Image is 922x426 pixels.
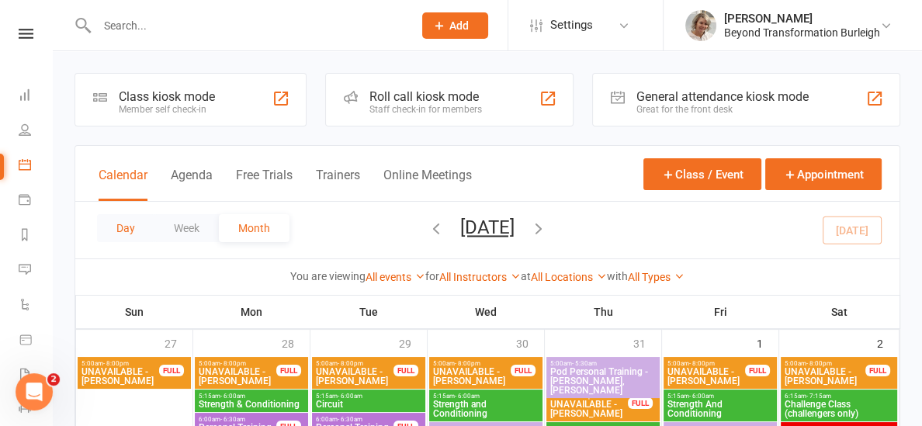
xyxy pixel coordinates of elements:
div: [PERSON_NAME] [724,12,880,26]
div: 31 [633,330,661,355]
a: All Types [628,271,685,283]
button: Class / Event [643,158,761,190]
th: Sat [779,296,899,328]
span: 5:00am [198,360,277,367]
span: - 6:00am [689,393,714,400]
th: Thu [545,296,662,328]
span: UNAVAILABLE - [PERSON_NAME] [667,367,746,386]
span: 5:15am [315,393,422,400]
span: Add [449,19,469,32]
span: 5:15am [667,393,774,400]
button: Calendar [99,168,147,201]
button: Agenda [171,168,213,201]
span: Challenge Class (challengers only) [784,400,894,418]
iframe: Intercom live chat [16,373,53,410]
th: Tue [310,296,428,328]
div: 27 [165,330,192,355]
strong: at [521,270,531,282]
button: Month [219,214,289,242]
div: Roll call kiosk mode [369,89,482,104]
div: General attendance kiosk mode [636,89,809,104]
input: Search... [92,15,402,36]
div: 1 [757,330,778,355]
a: Product Sales [19,324,54,358]
span: Strength & Conditioning [198,400,305,409]
span: Strength And Conditioning [667,400,774,418]
a: Payments [19,184,54,219]
span: UNAVAILABLE - [PERSON_NAME] [315,367,394,386]
span: 5:00am [432,360,511,367]
div: Great for the front desk [636,104,809,115]
button: Appointment [765,158,882,190]
span: 6:00am [198,416,277,423]
th: Fri [662,296,779,328]
span: 5:15am [432,393,539,400]
span: - 6:30am [338,416,362,423]
span: UNAVAILABLE - [PERSON_NAME] [198,367,277,386]
span: 2 [47,373,60,386]
div: FULL [276,365,301,376]
div: 2 [877,330,899,355]
span: Circuit [315,400,422,409]
a: All Instructors [439,271,521,283]
span: Strength and Conditioning [432,400,539,418]
span: - 8:00pm [455,360,480,367]
a: People [19,114,54,149]
span: - 7:15am [806,393,831,400]
span: - 6:00am [338,393,362,400]
div: 30 [516,330,544,355]
div: Beyond Transformation Burleigh [724,26,880,40]
button: Online Meetings [383,168,472,201]
strong: for [425,270,439,282]
div: Member self check-in [119,104,215,115]
div: FULL [393,365,418,376]
div: FULL [511,365,536,376]
strong: with [607,270,628,282]
span: - 8:00pm [220,360,246,367]
div: Class kiosk mode [119,89,215,104]
th: Wed [428,296,545,328]
span: UNAVAILABLE - [PERSON_NAME] [549,400,629,418]
div: 28 [282,330,310,355]
a: All events [366,271,425,283]
span: UNAVAILABLE - [PERSON_NAME] [784,367,866,386]
button: Trainers [316,168,360,201]
div: Staff check-in for members [369,104,482,115]
a: All Locations [531,271,607,283]
th: Mon [193,296,310,328]
button: Day [97,214,154,242]
span: - 8:00pm [689,360,715,367]
th: Sun [76,296,193,328]
button: [DATE] [460,216,515,238]
span: 5:00am [784,360,866,367]
span: - 8:00pm [338,360,363,367]
img: thumb_image1597172689.png [685,10,716,41]
button: Week [154,214,219,242]
span: 6:15am [784,393,894,400]
span: - 6:00am [220,393,245,400]
span: 6:00am [315,416,394,423]
div: FULL [865,365,890,376]
span: 5:00am [549,360,657,367]
span: Settings [550,8,593,43]
span: 5:00am [667,360,746,367]
span: UNAVAILABLE - [PERSON_NAME] [81,367,160,386]
button: Add [422,12,488,39]
span: - 6:30am [220,416,245,423]
a: Calendar [19,149,54,184]
span: - 5:30am [572,360,597,367]
button: Free Trials [236,168,293,201]
a: Reports [19,219,54,254]
span: 5:00am [315,360,394,367]
span: 5:15am [198,393,305,400]
div: 29 [399,330,427,355]
div: FULL [745,365,770,376]
span: - 8:00pm [103,360,129,367]
span: Pod Personal Training - [PERSON_NAME], [PERSON_NAME] [549,367,657,395]
span: - 6:00am [455,393,480,400]
span: - 8:00pm [806,360,832,367]
span: UNAVAILABLE - [PERSON_NAME] [432,367,511,386]
span: 5:00am [81,360,160,367]
a: Dashboard [19,79,54,114]
div: FULL [159,365,184,376]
